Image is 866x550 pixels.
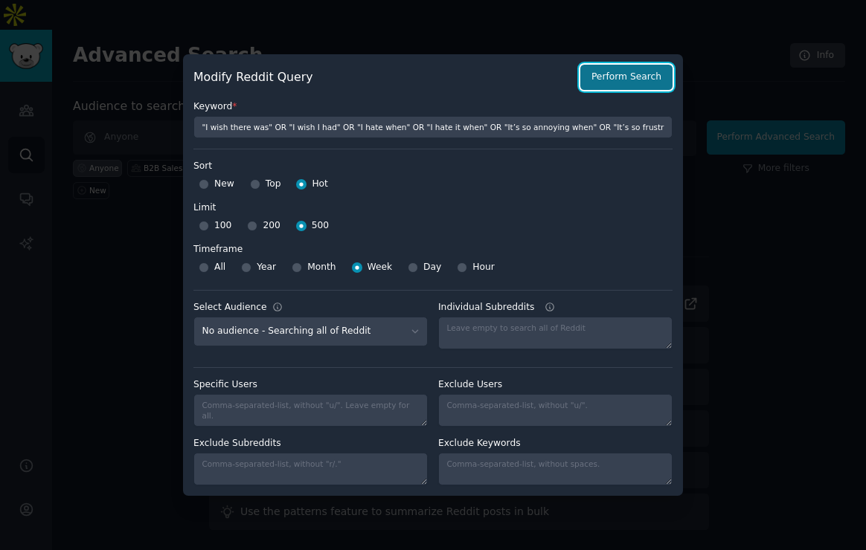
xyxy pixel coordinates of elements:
[438,437,673,450] label: Exclude Keywords
[312,178,328,191] span: Hot
[193,201,216,215] div: Limit
[580,65,673,90] button: Perform Search
[257,261,276,274] span: Year
[368,261,393,274] span: Week
[193,100,673,114] label: Keyword
[193,68,572,87] h2: Modify Reddit Query
[472,261,495,274] span: Hour
[214,261,225,274] span: All
[193,301,267,314] div: Select Audience
[438,301,673,314] label: Individual Subreddits
[438,378,673,392] label: Exclude Users
[193,238,673,256] label: Timeframe
[193,378,428,392] label: Specific Users
[312,219,329,233] span: 500
[423,261,441,274] span: Day
[193,160,673,173] label: Sort
[214,219,231,233] span: 100
[266,178,281,191] span: Top
[214,178,234,191] span: New
[263,219,280,233] span: 200
[193,116,673,138] input: Keyword to search on Reddit
[193,437,428,450] label: Exclude Subreddits
[307,261,336,274] span: Month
